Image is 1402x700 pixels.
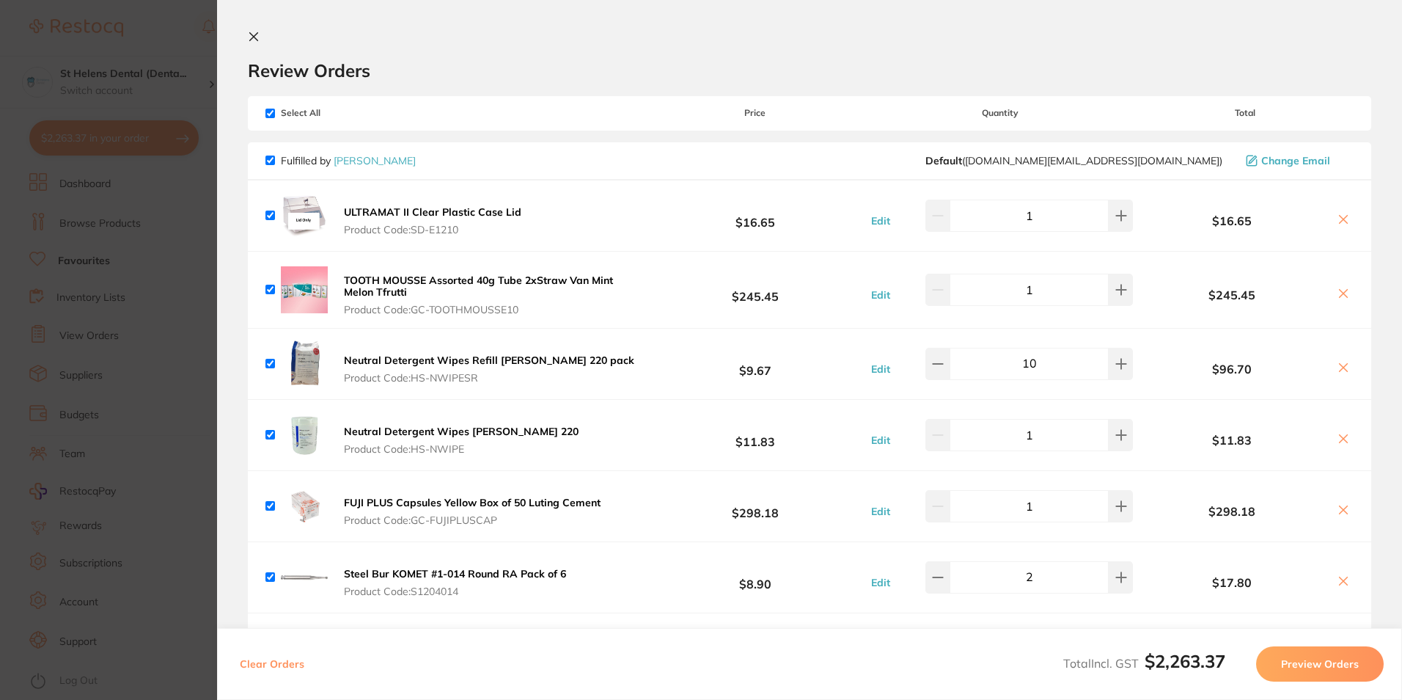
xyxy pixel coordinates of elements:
[281,340,328,387] img: aTAxdnZiZw
[281,625,328,672] img: dm13ZXB4bw
[340,205,526,236] button: ULTRAMAT II Clear Plastic Case Lid Product Code:SD-E1210
[1136,576,1327,589] b: $17.80
[340,567,570,598] button: Steel Bur KOMET #1-014 Round RA Pack of 6 Product Code:S1204014
[340,496,605,527] button: FUJI PLUS Capsules Yellow Box of 50 Luting Cement Product Code:GC-FUJIPLUSCAP
[344,496,601,509] b: FUJI PLUS Capsules Yellow Box of 50 Luting Cement
[1136,434,1327,447] b: $11.83
[344,514,601,526] span: Product Code: GC-FUJIPLUSCAP
[1145,650,1225,672] b: $2,263.37
[1136,214,1327,227] b: $16.65
[1136,505,1327,518] b: $298.18
[281,266,328,313] img: bTA0b24xMw
[867,214,895,227] button: Edit
[925,154,962,167] b: Default
[1136,288,1327,302] b: $245.45
[1136,362,1327,376] b: $96.70
[646,351,864,378] b: $9.67
[867,434,895,447] button: Edit
[867,362,895,376] button: Edit
[925,155,1222,167] span: customer.care@henryschein.com.au
[867,576,895,589] button: Edit
[1063,656,1225,671] span: Total Incl. GST
[344,354,634,367] b: Neutral Detergent Wipes Refill [PERSON_NAME] 220 pack
[646,493,864,520] b: $298.18
[1261,155,1330,167] span: Change Email
[344,224,521,236] span: Product Code: SD-E1210
[344,372,634,384] span: Product Code: HS-NWIPESR
[340,425,583,456] button: Neutral Detergent Wipes [PERSON_NAME] 220 Product Code:HS-NWIPE
[344,304,642,316] span: Product Code: GC-TOOTHMOUSSE10
[265,108,412,118] span: Select All
[334,154,416,167] a: [PERSON_NAME]
[646,422,864,449] b: $11.83
[340,274,646,316] button: TOOTH MOUSSE Assorted 40g Tube 2xStraw Van Mint Melon Tfrutti Product Code:GC-TOOTHMOUSSE10
[340,354,639,384] button: Neutral Detergent Wipes Refill [PERSON_NAME] 220 pack Product Code:HS-NWIPESR
[248,59,1371,81] h2: Review Orders
[281,155,416,167] p: Fulfilled by
[344,586,566,597] span: Product Code: S1204014
[281,412,328,459] img: YzFhaGVmNQ
[867,288,895,302] button: Edit
[235,646,309,682] button: Clear Orders
[646,108,864,118] span: Price
[867,505,895,518] button: Edit
[344,274,613,299] b: TOOTH MOUSSE Assorted 40g Tube 2xStraw Van Mint Melon Tfrutti
[646,564,864,591] b: $8.90
[1136,108,1354,118] span: Total
[344,425,579,438] b: Neutral Detergent Wipes [PERSON_NAME] 220
[281,554,328,601] img: aXg5a3l0MA
[344,567,566,580] b: Steel Bur KOMET #1-014 Round RA Pack of 6
[646,202,864,229] b: $16.65
[1256,646,1384,682] button: Preview Orders
[646,276,864,303] b: $245.45
[281,483,328,530] img: Y245cno0cA
[344,443,579,455] span: Product Code: HS-NWIPE
[1241,154,1354,167] button: Change Email
[864,108,1136,118] span: Quantity
[344,205,521,219] b: ULTRAMAT II Clear Plastic Case Lid
[281,192,328,239] img: N2pjcGdhcA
